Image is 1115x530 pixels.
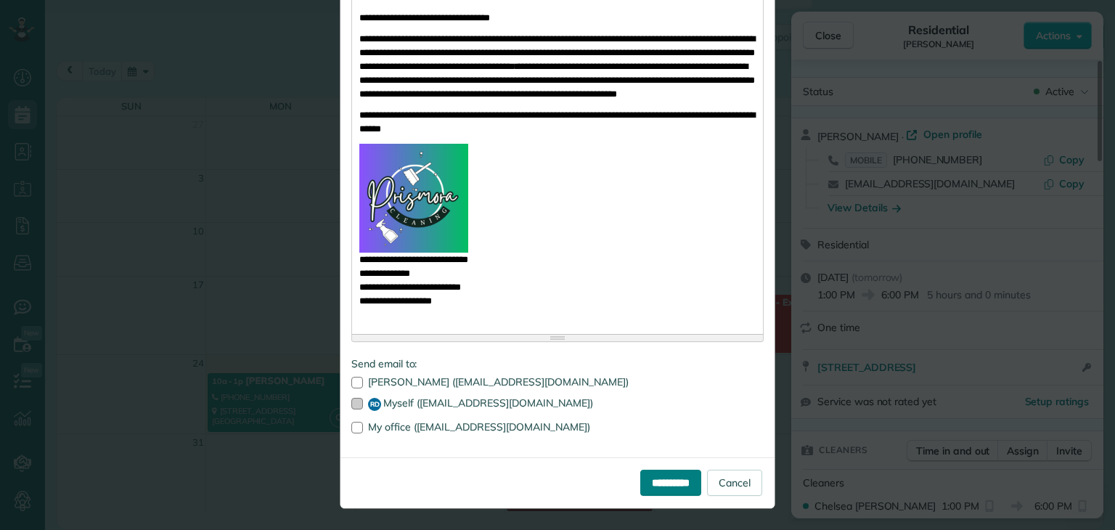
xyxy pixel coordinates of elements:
[351,377,764,387] label: [PERSON_NAME] ([EMAIL_ADDRESS][DOMAIN_NAME])
[351,422,764,432] label: My office ([EMAIL_ADDRESS][DOMAIN_NAME])
[351,398,764,411] label: Myself ([EMAIL_ADDRESS][DOMAIN_NAME])
[352,335,763,341] div: Resize
[368,398,381,411] span: RD
[707,470,762,496] a: Cancel
[351,356,764,371] label: Send email to:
